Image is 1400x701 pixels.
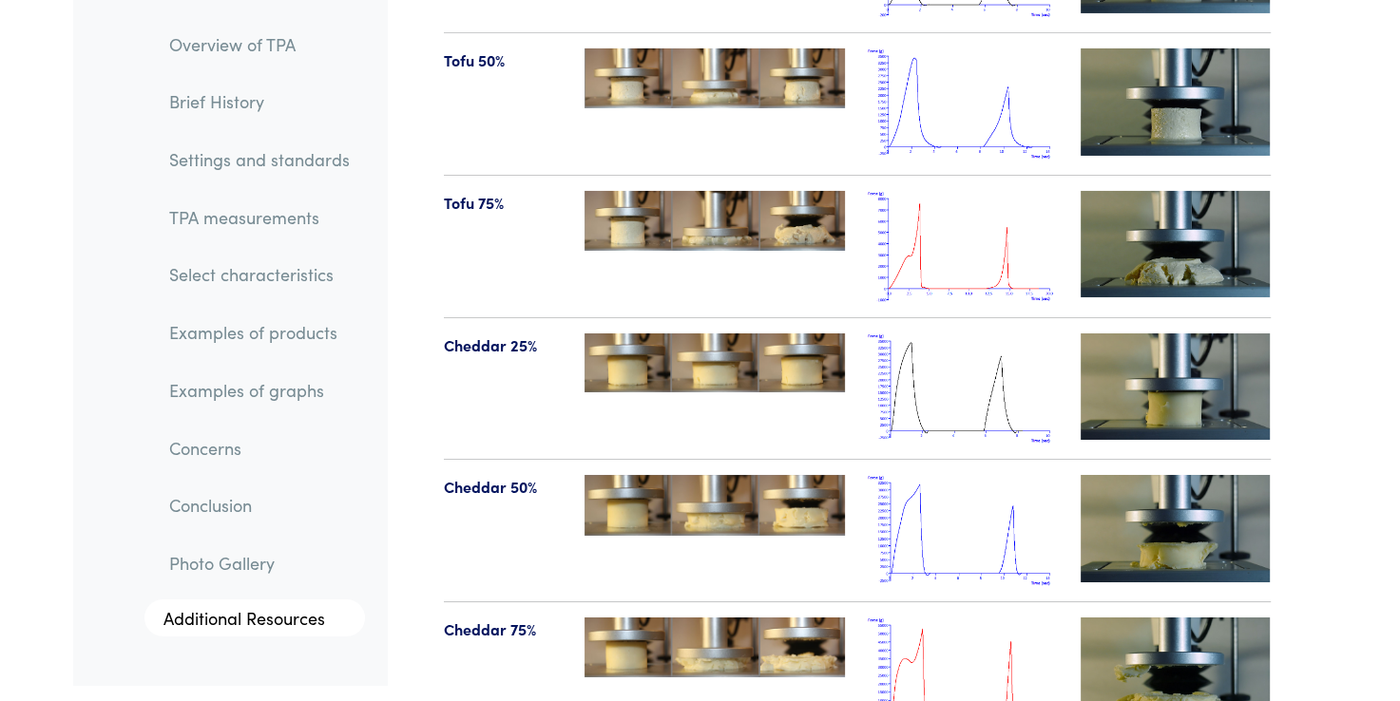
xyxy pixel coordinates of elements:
a: Examples of products [154,312,365,355]
img: cheddar-50-123-tpa.jpg [585,475,845,536]
p: Cheddar 75% [444,617,563,642]
a: Settings and standards [154,138,365,181]
a: Concerns [154,426,365,470]
img: cheddar-75-123-tpa.jpg [585,617,845,678]
img: cheddar_tpa_50.png [868,475,1058,586]
a: Brief History [154,81,365,124]
p: Tofu 50% [444,48,563,73]
img: cheddar_tpa_25.png [868,333,1058,445]
img: tofu_tpa_50.png [868,48,1058,160]
img: tofu-50-123-tpa.jpg [585,48,845,108]
p: Tofu 75% [444,191,563,216]
a: Examples of graphs [154,369,365,412]
img: tofu_tpa_75.png [868,191,1058,302]
p: Cheddar 50% [444,475,563,500]
p: Cheddar 25% [444,333,563,358]
img: tofu-videotn-25.jpg [1081,48,1271,155]
img: cheddar-videotn-50.jpg [1081,475,1271,581]
a: Select characteristics [154,254,365,297]
img: cheddar-videotn-25.jpg [1081,333,1271,440]
a: Overview of TPA [154,23,365,66]
img: tofu-videotn-75.jpg [1081,191,1271,297]
a: Additional Resources [144,599,365,637]
a: TPA measurements [154,196,365,239]
a: Photo Gallery [154,541,365,585]
a: Conclusion [154,484,365,528]
img: cheddar-25-123-tpa.jpg [585,333,845,393]
img: tofu-75-123-tpa.jpg [585,191,845,251]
